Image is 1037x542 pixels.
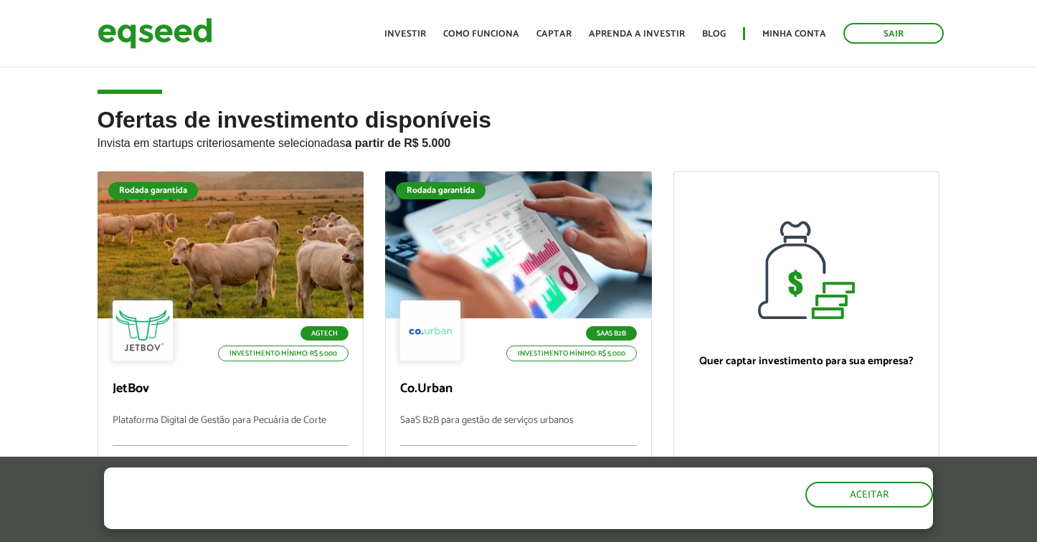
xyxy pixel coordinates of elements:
[384,29,426,39] a: Investir
[98,108,940,171] h2: Ofertas de investimento disponíveis
[104,467,602,512] h5: O site da EqSeed utiliza cookies para melhorar sua navegação.
[98,14,212,52] img: EqSeed
[218,346,349,361] p: Investimento mínimo: R$ 5.000
[104,515,602,529] p: Ao clicar em "aceitar", você aceita nossa .
[345,137,450,149] strong: a partir de R$ 5.000
[805,482,933,508] button: Aceitar
[443,29,519,39] a: Como funciona
[589,29,685,39] a: Aprenda a investir
[113,381,349,397] p: JetBov
[300,326,349,341] p: Agtech
[396,182,486,199] div: Rodada garantida
[293,517,459,529] a: política de privacidade e de cookies
[673,171,940,537] a: Quer captar investimento para sua empresa? Quero captar
[113,415,349,446] p: Plataforma Digital de Gestão para Pecuária de Corte
[702,29,726,39] a: Blog
[98,133,940,150] p: Invista em startups criteriosamente selecionadas
[688,355,925,368] p: Quer captar investimento para sua empresa?
[108,182,198,199] div: Rodada garantida
[506,346,637,361] p: Investimento mínimo: R$ 5.000
[385,171,652,536] a: Rodada garantida SaaS B2B Investimento mínimo: R$ 5.000 Co.Urban SaaS B2B para gestão de serviços...
[843,23,944,44] a: Sair
[586,326,637,341] p: SaaS B2B
[762,29,826,39] a: Minha conta
[400,381,637,397] p: Co.Urban
[98,171,364,536] a: Rodada garantida Agtech Investimento mínimo: R$ 5.000 JetBov Plataforma Digital de Gestão para Pe...
[400,415,637,446] p: SaaS B2B para gestão de serviços urbanos
[536,29,572,39] a: Captar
